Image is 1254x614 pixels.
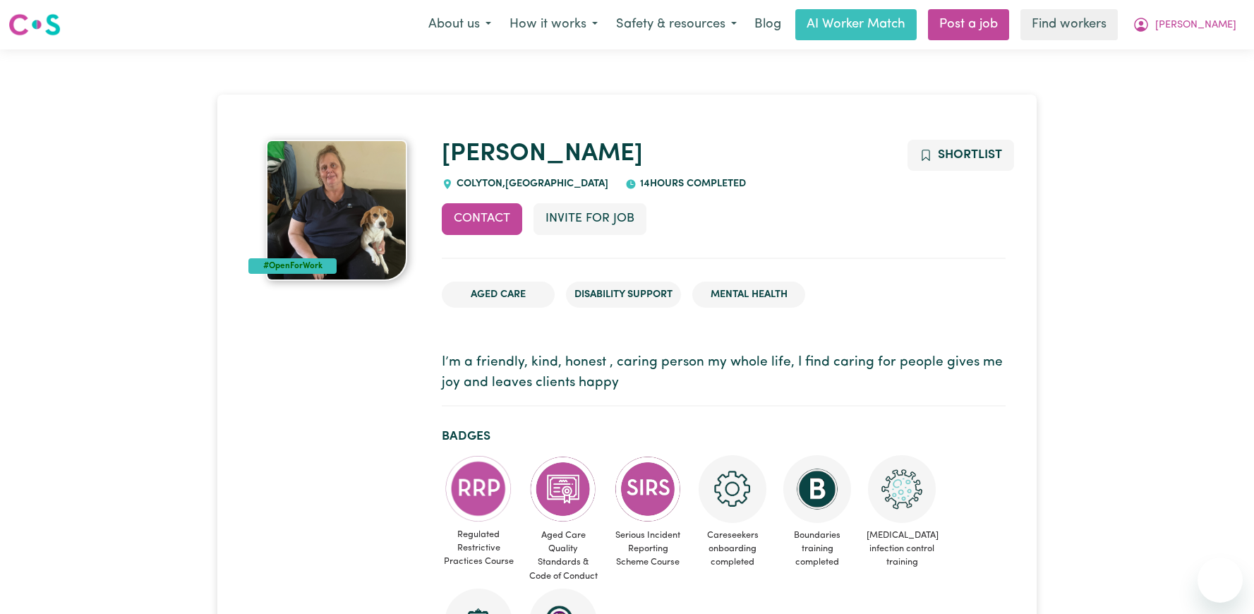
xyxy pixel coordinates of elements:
[783,455,851,523] img: CS Academy: Boundaries in care and support work course completed
[699,455,766,523] img: CS Academy: Careseekers Onboarding course completed
[607,10,746,40] button: Safety & resources
[442,142,643,167] a: [PERSON_NAME]
[780,523,854,575] span: Boundaries training completed
[938,149,1002,161] span: Shortlist
[692,282,805,308] li: Mental Health
[248,258,337,274] div: #OpenForWork
[442,203,522,234] button: Contact
[445,455,512,522] img: CS Academy: Regulated Restrictive Practices course completed
[8,12,61,37] img: Careseekers logo
[611,523,685,575] span: Serious Incident Reporting Scheme Course
[637,179,746,189] span: 14 hours completed
[746,9,790,40] a: Blog
[614,455,682,523] img: CS Academy: Serious Incident Reporting Scheme course completed
[1155,18,1236,33] span: [PERSON_NAME]
[533,203,646,234] button: Invite for Job
[566,282,681,308] li: Disability Support
[868,455,936,523] img: CS Academy: COVID-19 Infection Control Training course completed
[442,353,1005,394] p: I’m a friendly, kind, honest , caring person my whole life, I find caring for people gives me joy...
[1123,10,1246,40] button: My Account
[266,140,407,281] img: Cherie
[908,140,1014,171] button: Add to shortlist
[442,282,555,308] li: Aged Care
[1198,558,1243,603] iframe: Button to launch messaging window
[696,523,769,575] span: Careseekers onboarding completed
[795,9,917,40] a: AI Worker Match
[453,179,608,189] span: COLYTON , [GEOGRAPHIC_DATA]
[8,8,61,41] a: Careseekers logo
[248,140,425,281] a: Cherie's profile picture'#OpenForWork
[529,455,597,523] img: CS Academy: Aged Care Quality Standards & Code of Conduct course completed
[526,523,600,589] span: Aged Care Quality Standards & Code of Conduct
[442,429,1005,444] h2: Badges
[865,523,939,575] span: [MEDICAL_DATA] infection control training
[442,522,515,574] span: Regulated Restrictive Practices Course
[500,10,607,40] button: How it works
[928,9,1009,40] a: Post a job
[1020,9,1118,40] a: Find workers
[419,10,500,40] button: About us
